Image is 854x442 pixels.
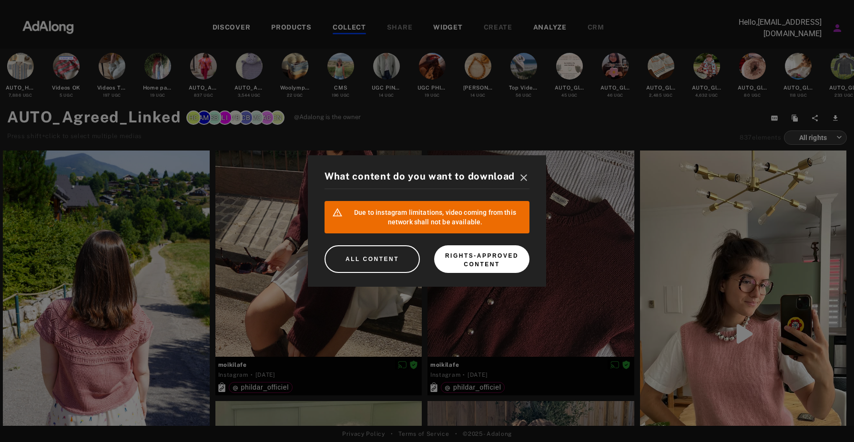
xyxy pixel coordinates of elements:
[325,169,529,189] div: What content do you want to download
[325,245,420,273] button: ALL CONTENT
[806,396,854,442] iframe: Chat Widget
[806,396,854,442] div: Widget de chat
[348,204,522,231] div: Due to instagram limitations, video coming from this network shall not be available.
[518,172,529,183] i: close
[434,245,529,273] button: RIGHTS-APPROVED CONTENT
